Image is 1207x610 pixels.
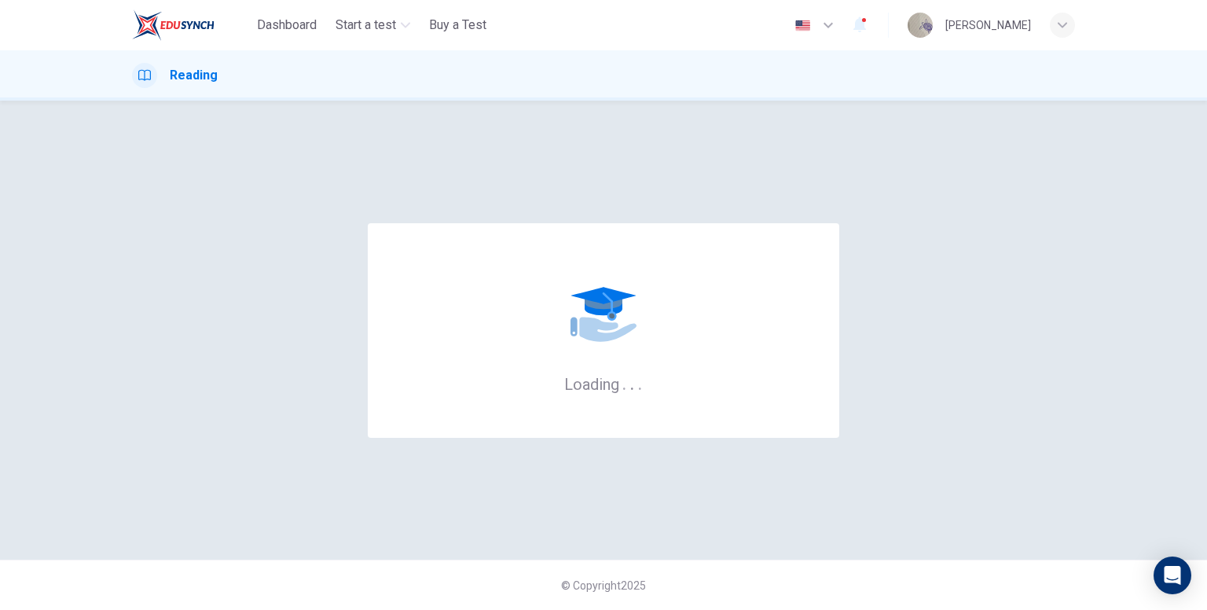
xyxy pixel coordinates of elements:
h6: . [629,369,635,395]
img: Profile picture [908,13,933,38]
a: ELTC logo [132,9,251,41]
button: Buy a Test [423,11,493,39]
button: Dashboard [251,11,323,39]
h6: Loading [564,373,643,394]
h1: Reading [170,66,218,85]
span: Dashboard [257,16,317,35]
span: © Copyright 2025 [561,579,646,592]
span: Buy a Test [429,16,486,35]
button: Start a test [329,11,416,39]
span: Start a test [336,16,396,35]
h6: . [637,369,643,395]
img: ELTC logo [132,9,215,41]
h6: . [622,369,627,395]
div: Open Intercom Messenger [1154,557,1191,594]
div: [PERSON_NAME] [945,16,1031,35]
img: en [793,20,813,31]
